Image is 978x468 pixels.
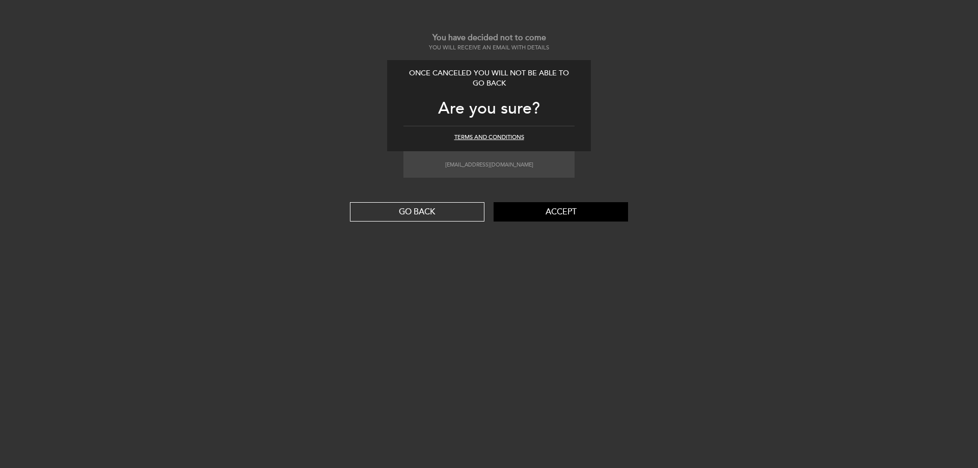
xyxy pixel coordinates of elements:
[403,68,575,89] div: Once canceled you will not be able to go back
[445,161,533,168] small: [EMAIL_ADDRESS][DOMAIN_NAME]
[350,202,484,222] button: GO BACK
[438,98,540,119] span: Are you sure?
[454,133,524,142] button: Terms and Conditions
[494,202,628,222] button: Accept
